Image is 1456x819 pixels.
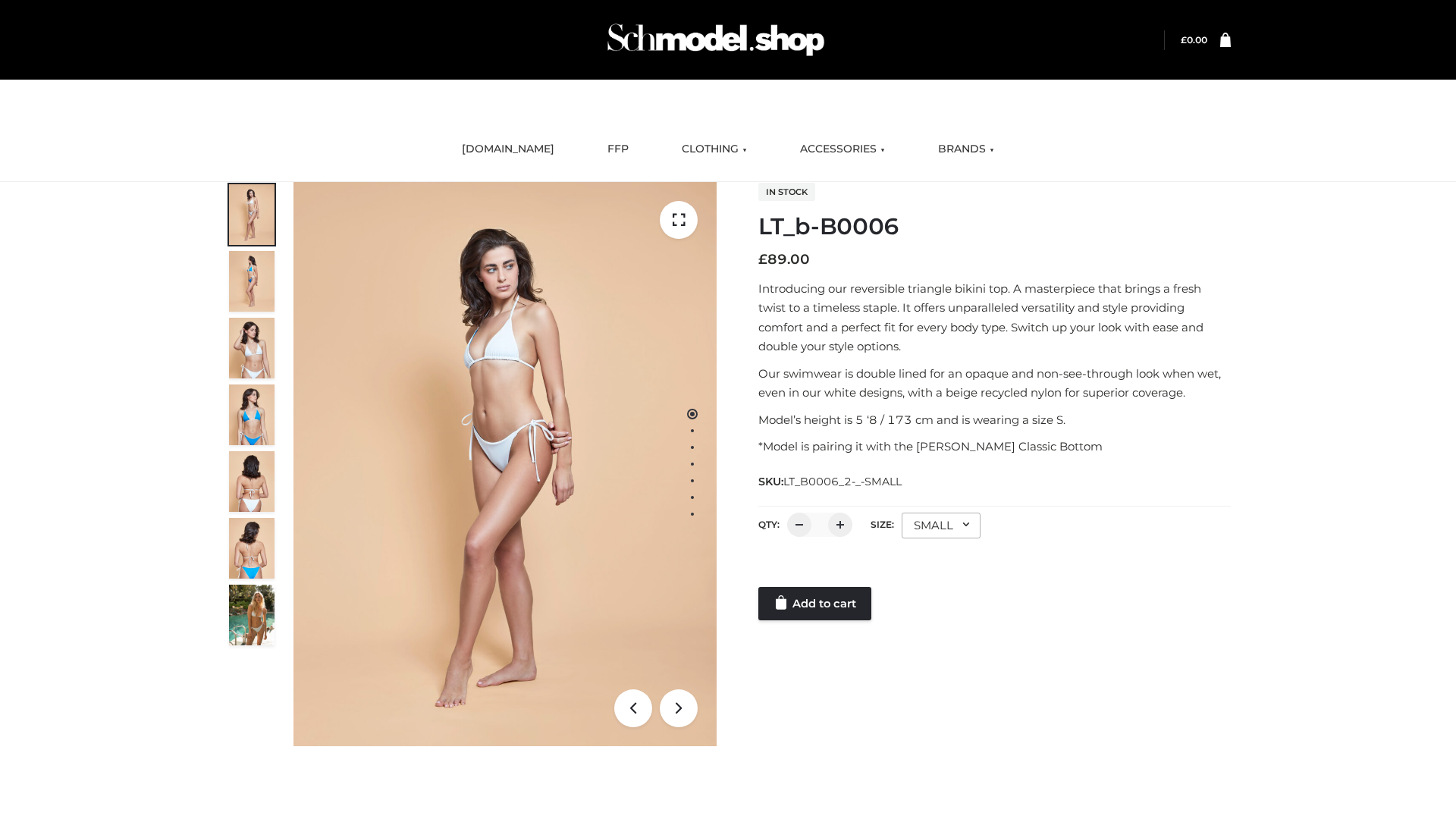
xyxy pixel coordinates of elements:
[596,133,640,166] a: FFP
[758,251,810,268] bdi: 89.00
[229,384,275,445] img: ArielClassicBikiniTop_CloudNine_AzureSky_OW114ECO_4-scaled.jpg
[871,519,894,530] label: Size:
[927,133,1006,166] a: BRANDS
[229,585,275,645] img: Arieltop_CloudNine_AzureSky2.jpg
[293,182,717,746] img: ArielClassicBikiniTop_CloudNine_AzureSky_OW114ECO_1
[1181,34,1187,45] span: £
[602,10,830,70] img: Schmodel Admin 964
[758,437,1231,457] p: *Model is pairing it with the [PERSON_NAME] Classic Bottom
[758,251,767,268] span: £
[229,251,275,312] img: ArielClassicBikiniTop_CloudNine_AzureSky_OW114ECO_2-scaled.jpg
[758,183,815,201] span: In stock
[758,587,871,620] a: Add to cart
[670,133,758,166] a: CLOTHING
[229,318,275,378] img: ArielClassicBikiniTop_CloudNine_AzureSky_OW114ECO_3-scaled.jpg
[902,513,981,538] div: SMALL
[450,133,566,166] a: [DOMAIN_NAME]
[758,213,1231,240] h1: LT_b-B0006
[783,475,902,488] span: LT_B0006_2-_-SMALL
[1181,34,1207,45] bdi: 0.00
[1181,34,1207,45] a: £0.00
[758,410,1231,430] p: Model’s height is 5 ‘8 / 173 cm and is wearing a size S.
[229,184,275,245] img: ArielClassicBikiniTop_CloudNine_AzureSky_OW114ECO_1-scaled.jpg
[758,472,903,491] span: SKU:
[758,519,780,530] label: QTY:
[229,451,275,512] img: ArielClassicBikiniTop_CloudNine_AzureSky_OW114ECO_7-scaled.jpg
[758,279,1231,356] p: Introducing our reversible triangle bikini top. A masterpiece that brings a fresh twist to a time...
[789,133,896,166] a: ACCESSORIES
[758,364,1231,403] p: Our swimwear is double lined for an opaque and non-see-through look when wet, even in our white d...
[229,518,275,579] img: ArielClassicBikiniTop_CloudNine_AzureSky_OW114ECO_8-scaled.jpg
